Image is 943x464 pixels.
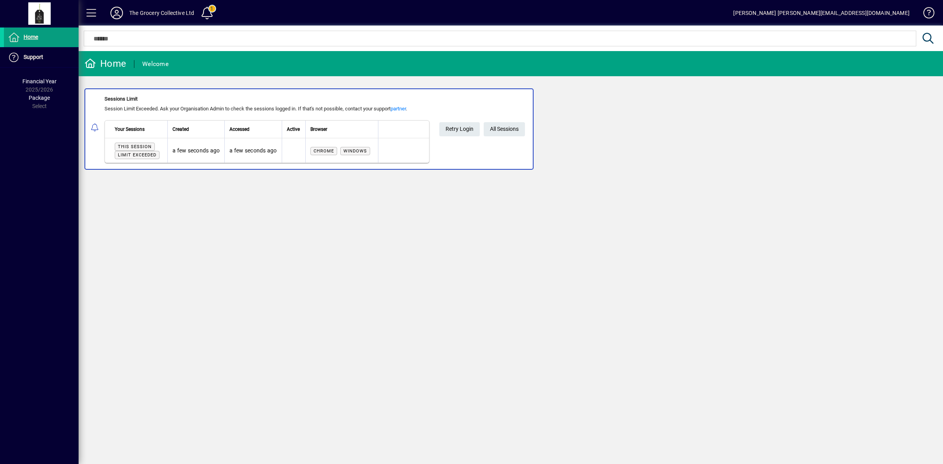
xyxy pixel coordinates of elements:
[446,123,473,136] span: Retry Login
[287,125,300,134] span: Active
[129,7,194,19] div: The Grocery Collective Ltd
[118,152,156,158] span: Limit exceeded
[142,58,169,70] div: Welcome
[490,123,519,136] span: All Sessions
[224,138,281,163] td: a few seconds ago
[22,78,57,84] span: Financial Year
[343,149,367,154] span: Windows
[79,88,943,170] app-alert-notification-menu-item: Sessions Limit
[105,95,429,103] div: Sessions Limit
[115,125,145,134] span: Your Sessions
[484,122,525,136] a: All Sessions
[118,144,152,149] span: This session
[24,34,38,40] span: Home
[104,6,129,20] button: Profile
[314,149,334,154] span: Chrome
[84,57,126,70] div: Home
[439,122,480,136] button: Retry Login
[105,105,429,113] div: Session Limit Exceeded. Ask your Organisation Admin to check the sessions logged in. If that's no...
[733,7,910,19] div: [PERSON_NAME] [PERSON_NAME][EMAIL_ADDRESS][DOMAIN_NAME]
[29,95,50,101] span: Package
[24,54,43,60] span: Support
[4,48,79,67] a: Support
[310,125,327,134] span: Browser
[917,2,933,27] a: Knowledge Base
[167,138,224,163] td: a few seconds ago
[229,125,250,134] span: Accessed
[172,125,189,134] span: Created
[391,106,406,112] a: partner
